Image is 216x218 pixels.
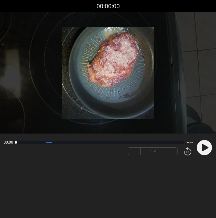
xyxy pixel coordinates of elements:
img: Poster Image [62,27,154,119]
a: 00:00:00 [97,2,120,11]
div: 1 × [141,148,165,155]
button: − [128,148,141,155]
span: 00:00 [4,140,13,145]
span: --:-- [187,140,193,145]
button: + [165,148,177,155]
